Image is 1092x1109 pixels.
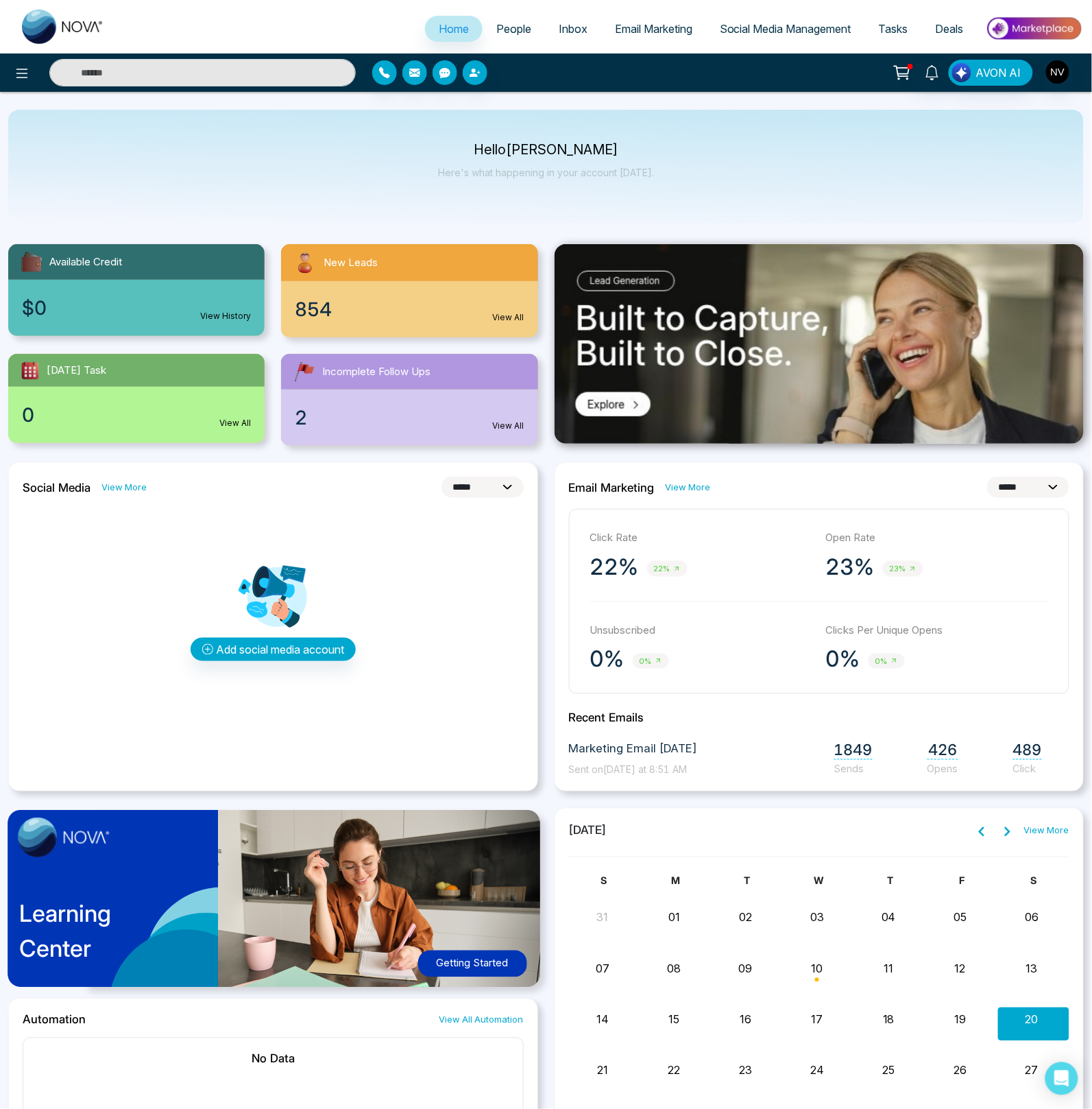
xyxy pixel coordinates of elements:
[418,951,527,977] button: Getting Started
[826,553,875,581] p: 23%
[814,875,824,887] span: W
[671,875,680,887] span: M
[739,909,752,926] button: 02
[590,553,639,581] p: 22%
[19,896,111,966] p: Learning Center
[869,654,905,669] span: 0%
[569,711,1070,724] h2: Recent Emails
[590,530,812,546] p: Click Rate
[666,481,711,494] a: View More
[954,1012,966,1028] button: 19
[883,1012,895,1028] button: 18
[590,623,812,639] p: Unsubscribed
[438,144,654,156] p: Hello [PERSON_NAME]
[1045,1062,1078,1095] div: Open Intercom Messenger
[884,961,894,977] button: 11
[954,909,967,926] button: 05
[879,22,908,36] span: Tasks
[292,359,317,384] img: followUps.svg
[669,1012,680,1028] button: 15
[1031,875,1037,887] span: S
[668,1062,681,1079] button: 22
[569,764,688,776] span: Sent on [DATE] at 8:51 AM
[601,16,706,42] a: Email Marketing
[960,875,965,887] span: F
[601,875,607,887] span: S
[810,909,824,926] button: 03
[615,22,692,36] span: Email Marketing
[219,417,251,429] a: View All
[493,420,524,432] a: View All
[668,909,680,926] button: 01
[1013,763,1042,776] span: Click
[324,255,378,271] span: New Leads
[1046,60,1069,84] img: User Avatar
[22,294,47,322] span: $0
[1013,741,1042,760] span: 489
[22,10,104,44] img: Nova CRM Logo
[883,1062,895,1079] button: 25
[826,623,1048,639] p: Clicks Per Unique Opens
[438,167,654,178] p: Here's what happening in your account [DATE].
[927,763,958,776] span: Opens
[292,250,318,276] img: newLeads.svg
[555,244,1084,444] img: .
[706,16,865,42] a: Social Media Management
[37,1052,509,1066] h2: No Data
[439,22,469,36] span: Home
[952,63,971,82] img: Lead Flow
[596,961,609,977] button: 07
[882,909,896,926] button: 04
[740,1012,751,1028] button: 16
[1026,961,1038,977] button: 13
[744,875,751,887] span: T
[295,403,307,432] span: 2
[826,530,1048,546] p: Open Rate
[1025,909,1039,926] button: 06
[273,354,546,446] a: Incomplete Follow Ups2View All
[559,22,587,36] span: Inbox
[493,311,524,324] a: View All
[439,1014,524,1027] a: View All Automation
[888,875,894,887] span: T
[739,961,753,977] button: 09
[1026,1012,1039,1028] button: 20
[23,481,90,494] h2: Social Media
[597,909,609,926] button: 31
[955,961,966,977] button: 12
[1,803,557,1004] img: home-learning-center.png
[8,808,538,999] a: LearningCenterGetting Started
[273,244,546,337] a: New Leads854View All
[590,645,624,673] p: 0%
[810,1062,824,1079] button: 24
[865,16,922,42] a: Tasks
[949,60,1033,86] button: AVON AI
[826,645,860,673] p: 0%
[295,295,332,324] span: 854
[984,13,1084,44] img: Market-place.gif
[633,654,669,669] span: 0%
[47,363,106,379] span: [DATE] Task
[954,1062,967,1079] button: 26
[49,254,122,270] span: Available Credit
[22,401,34,429] span: 0
[834,763,873,776] span: Sends
[569,822,607,840] span: [DATE]
[239,562,307,631] img: Analytics png
[922,16,978,42] a: Deals
[483,16,545,42] a: People
[812,1012,823,1028] button: 17
[883,561,923,577] span: 23%
[322,364,430,380] span: Incomplete Follow Ups
[720,22,851,36] span: Social Media Management
[18,818,110,857] img: image
[200,310,251,322] a: View History
[834,741,873,760] span: 1849
[739,1062,752,1079] button: 23
[569,741,698,759] span: Marketing Email [DATE]
[496,22,531,36] span: People
[545,16,601,42] a: Inbox
[976,64,1021,81] span: AVON AI
[597,1062,608,1079] button: 21
[191,638,356,661] button: Add social media account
